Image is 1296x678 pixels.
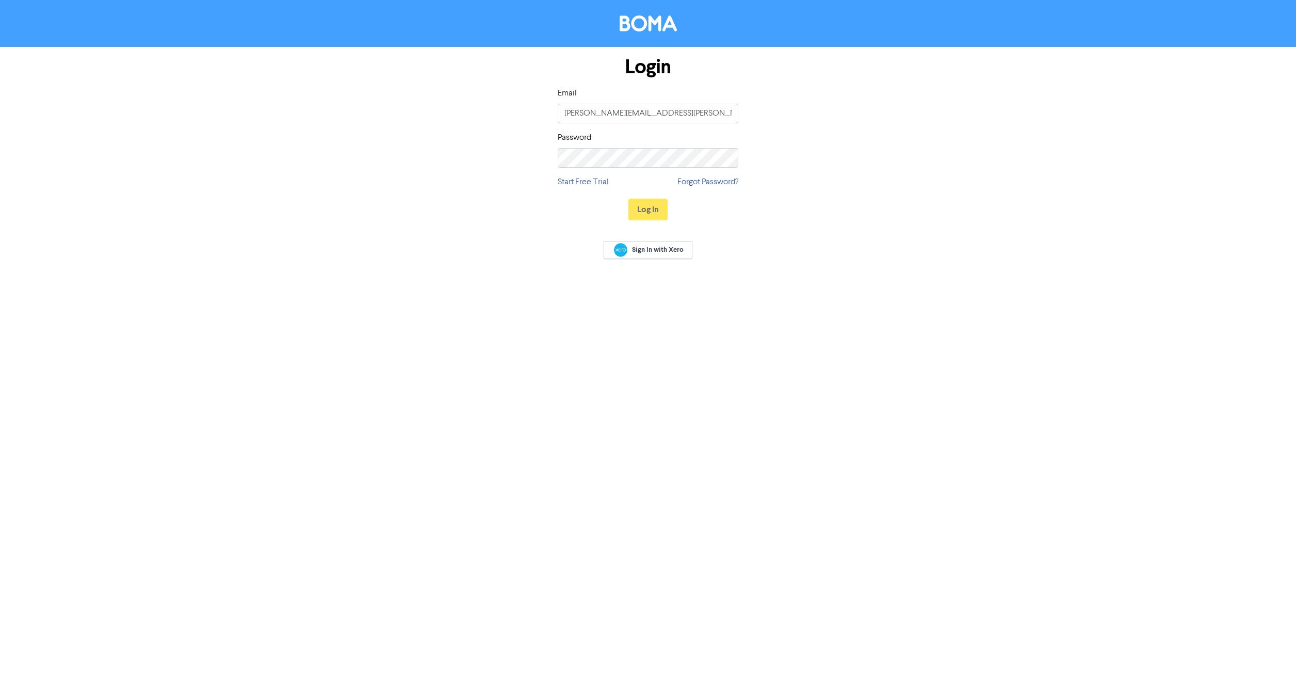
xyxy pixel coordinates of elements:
button: Log In [628,199,668,220]
label: Password [558,132,591,144]
h1: Login [558,55,738,79]
img: BOMA Logo [620,15,677,31]
a: Forgot Password? [677,176,738,188]
a: Sign In with Xero [604,241,692,259]
iframe: Chat Widget [1244,628,1296,678]
span: Sign In with Xero [632,245,684,254]
a: Start Free Trial [558,176,609,188]
label: Email [558,87,577,100]
img: Xero logo [614,243,627,257]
